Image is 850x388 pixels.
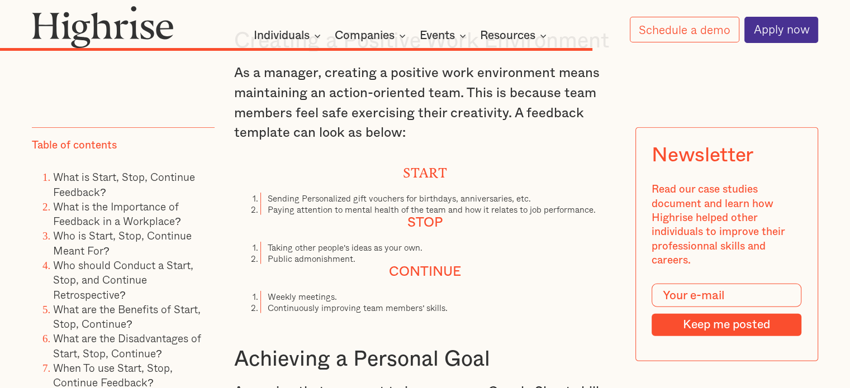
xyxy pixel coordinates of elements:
[53,169,195,199] a: What is Start, Stop, Continue Feedback?
[652,314,802,336] input: Keep me posted
[260,253,616,264] li: Public admonishment.
[403,165,447,174] strong: Start
[652,284,802,308] input: Your e-mail
[335,29,409,42] div: Companies
[420,29,469,42] div: Events
[32,138,117,152] div: Table of contents
[254,29,310,42] div: Individuals
[234,346,616,373] h3: Achieving a Personal Goal
[480,29,535,42] div: Resources
[254,29,324,42] div: Individuals
[53,198,181,229] a: What is the Importance of Feedback in a Workplace?
[480,29,550,42] div: Resources
[260,302,616,313] li: Continuously improving team members' skills.
[53,227,192,258] a: Who is Start, Stop, Continue Meant For?
[260,242,616,253] li: Taking other people's ideas as your own.
[260,193,616,204] li: Sending Personalized gift vouchers for birthdays, anniversaries, etc.
[652,284,802,337] form: Modal Form
[53,330,201,361] a: What are the Disadvantages of Start, Stop, Continue?
[335,29,395,42] div: Companies
[234,264,616,280] h4: Continue
[420,29,455,42] div: Events
[32,6,174,49] img: Highrise logo
[234,215,616,231] h4: Stop
[234,64,616,143] p: As a manager, creating a positive work environment means maintaining an action-oriented team. Thi...
[744,17,818,43] a: Apply now
[53,257,193,303] a: Who should Conduct a Start, Stop, and Continue Retrospective?
[652,183,802,268] div: Read our case studies document and learn how Highrise helped other individuals to improve their p...
[260,291,616,302] li: Weekly meetings.
[630,17,739,42] a: Schedule a demo
[53,301,201,332] a: What are the Benefits of Start, Stop, Continue?
[260,204,616,215] li: Paying attention to mental health of the team and how it relates to job performance.
[652,144,753,167] div: Newsletter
